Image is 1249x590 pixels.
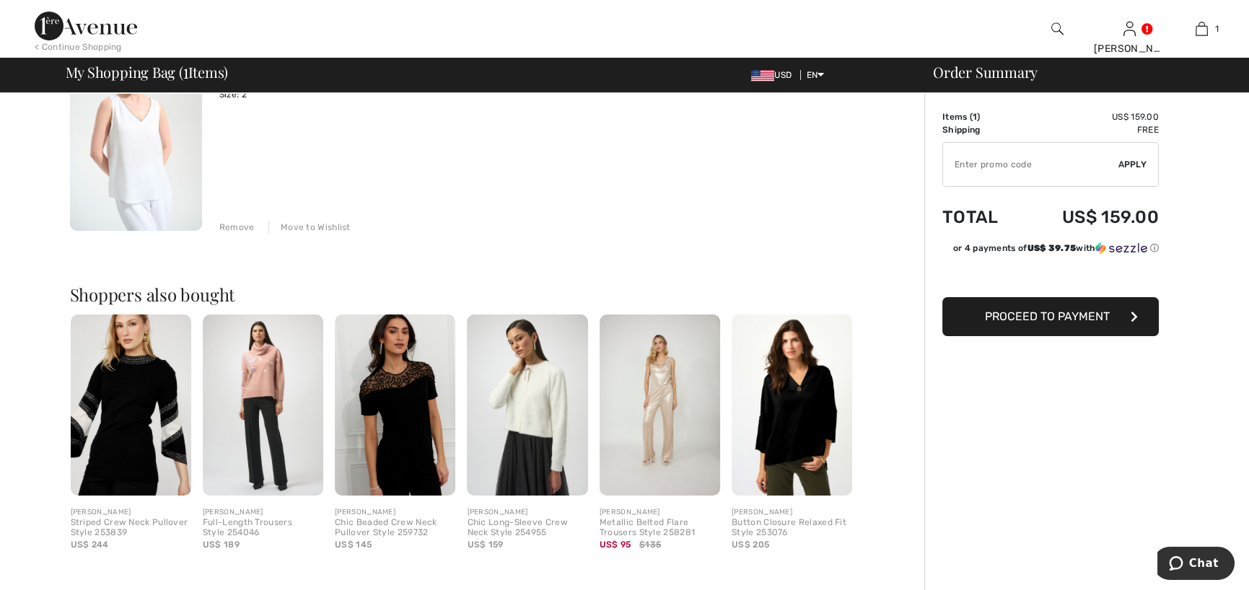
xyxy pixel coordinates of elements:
span: US$ 205 [732,540,769,550]
div: [PERSON_NAME] [732,507,852,518]
td: Items ( ) [942,110,1022,123]
div: [PERSON_NAME] [203,507,323,518]
span: 1 [973,112,977,122]
a: 1 [1166,20,1237,38]
span: My Shopping Bag ( Items) [66,65,229,79]
td: US$ 159.00 [1022,193,1159,242]
span: Proceed to Payment [985,309,1110,323]
td: Total [942,193,1022,242]
iframe: Opens a widget where you can chat to one of our agents [1157,547,1235,583]
div: < Continue Shopping [35,40,122,53]
img: Chic Sleeveless V-Neck Pullover Style 261782 [70,32,202,231]
div: Metallic Belted Flare Trousers Style 258281 [600,518,720,538]
span: US$ 244 [71,540,109,550]
div: Move to Wishlist [268,221,351,234]
div: [PERSON_NAME] [467,507,587,518]
div: [PERSON_NAME] [600,507,720,518]
img: Metallic Belted Flare Trousers Style 258281 [600,314,720,496]
div: Chic Long-Sleeve Crew Neck Style 254955 [467,518,587,538]
div: Chic Beaded Crew Neck Pullover Style 259732 [335,518,455,538]
span: $135 [639,538,661,551]
span: Apply [1118,158,1147,171]
img: US Dollar [751,70,774,82]
div: Striped Crew Neck Pullover Style 253839 [71,518,191,538]
div: [PERSON_NAME] [335,507,455,518]
img: Chic Beaded Crew Neck Pullover Style 259732 [335,314,455,496]
div: Button Closure Relaxed Fit Style 253076 [732,518,852,538]
span: EN [807,70,825,80]
span: 1 [183,61,188,80]
div: [PERSON_NAME] [1094,41,1165,56]
img: Striped Crew Neck Pullover Style 253839 [71,314,191,496]
span: US$ 145 [335,540,372,550]
td: Shipping [942,123,1022,136]
img: Sezzle [1095,242,1147,255]
img: Chic Long-Sleeve Crew Neck Style 254955 [467,314,587,496]
h2: Shoppers also bought [70,286,864,303]
span: 1 [1215,22,1219,35]
img: 1ère Avenue [35,12,137,40]
img: search the website [1051,20,1064,38]
td: Free [1022,123,1159,136]
a: Sign In [1123,22,1136,35]
button: Proceed to Payment [942,297,1159,336]
div: or 4 payments of with [953,242,1159,255]
span: US$ 95 [600,540,631,550]
div: [PERSON_NAME] [71,507,191,518]
div: Order Summary [916,65,1240,79]
iframe: PayPal-paypal [942,260,1159,292]
span: USD [751,70,797,80]
span: US$ 159 [467,540,503,550]
div: Full-Length Trousers Style 254046 [203,518,323,538]
img: My Bag [1196,20,1208,38]
span: US$ 39.75 [1027,243,1076,253]
td: US$ 159.00 [1022,110,1159,123]
input: Promo code [943,143,1118,186]
div: Remove [219,221,255,234]
img: Full-Length Trousers Style 254046 [203,314,323,496]
img: My Info [1123,20,1136,38]
span: US$ 189 [203,540,240,550]
div: or 4 payments ofUS$ 39.75withSezzle Click to learn more about Sezzle [942,242,1159,260]
img: Button Closure Relaxed Fit Style 253076 [732,314,852,496]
